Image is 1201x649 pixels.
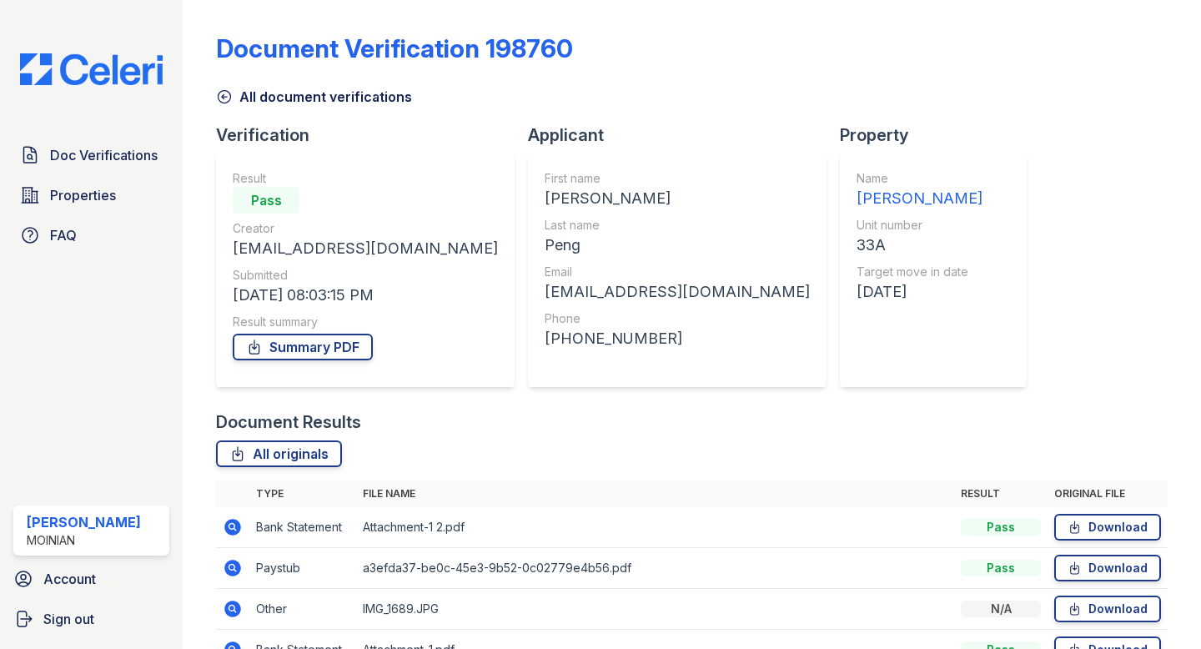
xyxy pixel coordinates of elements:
[43,609,94,629] span: Sign out
[216,33,573,63] div: Document Verification 198760
[545,217,810,234] div: Last name
[50,145,158,165] span: Doc Verifications
[528,123,840,147] div: Applicant
[954,480,1048,507] th: Result
[356,480,954,507] th: File name
[356,589,954,630] td: IMG_1689.JPG
[233,187,299,214] div: Pass
[356,548,954,589] td: a3efda37-be0c-45e3-9b52-0c02779e4b56.pdf
[13,179,169,212] a: Properties
[857,264,982,280] div: Target move in date
[7,53,176,85] img: CE_Logo_Blue-a8612792a0a2168367f1c8372b55b34899dd931a85d93a1a3d3e32e68fde9ad4.png
[13,219,169,252] a: FAQ
[961,560,1041,576] div: Pass
[1054,596,1161,622] a: Download
[857,234,982,257] div: 33A
[857,187,982,210] div: [PERSON_NAME]
[7,602,176,636] a: Sign out
[27,532,141,549] div: Moinian
[857,170,982,187] div: Name
[961,519,1041,536] div: Pass
[1054,555,1161,581] a: Download
[857,217,982,234] div: Unit number
[356,507,954,548] td: Attachment-1 2.pdf
[249,589,356,630] td: Other
[13,138,169,172] a: Doc Verifications
[216,440,342,467] a: All originals
[233,237,498,260] div: [EMAIL_ADDRESS][DOMAIN_NAME]
[50,185,116,205] span: Properties
[545,234,810,257] div: Peng
[216,123,528,147] div: Verification
[216,410,361,434] div: Document Results
[43,569,96,589] span: Account
[1054,514,1161,541] a: Download
[545,170,810,187] div: First name
[545,310,810,327] div: Phone
[1048,480,1168,507] th: Original file
[233,284,498,307] div: [DATE] 08:03:15 PM
[249,548,356,589] td: Paystub
[233,170,498,187] div: Result
[7,562,176,596] a: Account
[233,220,498,237] div: Creator
[961,601,1041,617] div: N/A
[233,314,498,330] div: Result summary
[233,334,373,360] a: Summary PDF
[545,264,810,280] div: Email
[249,480,356,507] th: Type
[545,187,810,210] div: [PERSON_NAME]
[857,170,982,210] a: Name [PERSON_NAME]
[857,280,982,304] div: [DATE]
[27,512,141,532] div: [PERSON_NAME]
[233,267,498,284] div: Submitted
[50,225,77,245] span: FAQ
[545,327,810,350] div: [PHONE_NUMBER]
[545,280,810,304] div: [EMAIL_ADDRESS][DOMAIN_NAME]
[249,507,356,548] td: Bank Statement
[216,87,412,107] a: All document verifications
[840,123,1040,147] div: Property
